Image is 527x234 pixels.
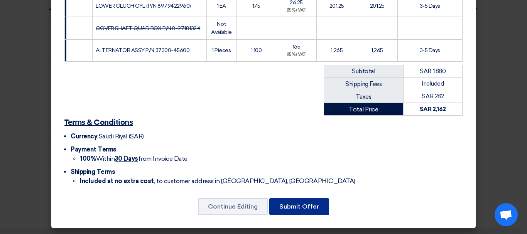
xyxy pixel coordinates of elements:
font: ALTERNATOR ASSY P/N 37300-45600 [96,47,189,54]
div: Open chat [495,203,518,226]
font: 30 Days [115,155,138,162]
font: Included at no extra cost [80,177,154,185]
font: Submit Offer [279,203,319,210]
font: COVER SHAFT QUAD BOX P/N:8-97181324 [96,25,200,32]
font: (15%) VAT [287,8,306,13]
font: from Invoice Date. [138,155,188,162]
font: Subtotal [352,68,375,75]
font: 201.25 [370,3,385,9]
font: 100% [80,155,96,162]
font: Terms & Conditions [64,119,133,126]
font: Taxes [356,93,371,100]
font: 175 [252,3,260,9]
font: 1,100 [251,47,262,54]
font: Shipping Fees [345,81,382,88]
font: SAR 282 [422,93,444,100]
font: Currency [71,133,97,140]
font: 1 EA [217,3,226,9]
button: Continue Editing [198,198,268,215]
font: , to customer address in [GEOGRAPHIC_DATA], [GEOGRAPHIC_DATA] [154,177,355,185]
font: Saudi Riyal (SAR) [99,133,144,140]
font: SAR 2,162 [420,106,446,113]
font: Not Available [211,21,232,35]
font: Total Price [349,106,378,113]
button: Submit Offer [269,198,329,215]
font: (15%) VAT [287,52,306,57]
font: 3-5 Days [420,47,440,54]
font: LOWER CLUCH CYL (P/N 8979422960) [96,3,191,9]
font: 1,265 [331,47,343,54]
font: 165 [292,44,301,50]
font: Continue Editing [208,203,258,210]
font: Within [96,155,115,162]
font: 1,265 [371,47,383,54]
font: SAR 1,880 [420,68,446,75]
font: 201.25 [329,3,344,9]
font: Included [422,80,444,87]
font: 3-5 Days [420,3,440,9]
font: 1 Pieces [212,47,231,54]
font: Shipping Terms [71,168,115,175]
font: Payment Terms [71,146,117,153]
